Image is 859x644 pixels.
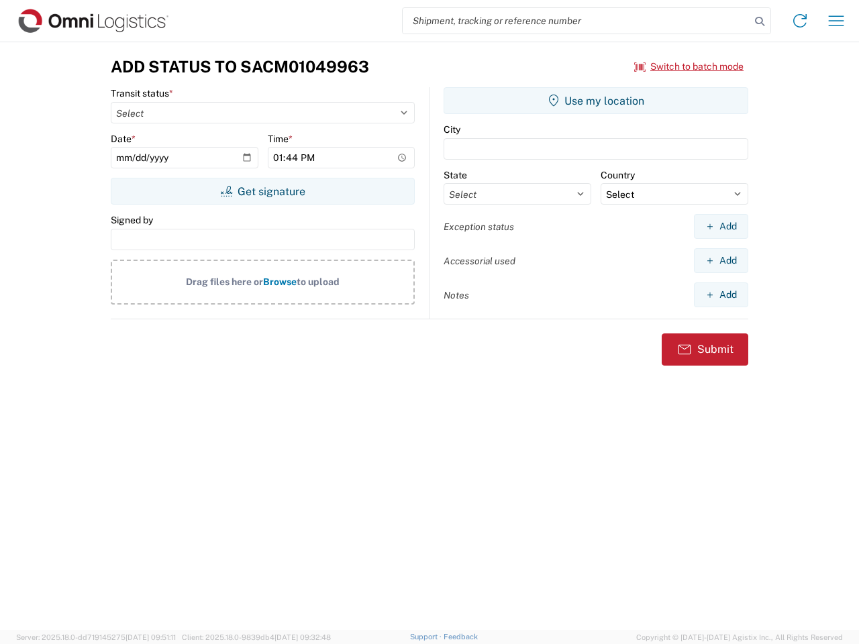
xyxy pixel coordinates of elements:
button: Get signature [111,178,415,205]
button: Use my location [444,87,748,114]
button: Switch to batch mode [634,56,744,78]
button: Add [694,282,748,307]
span: to upload [297,276,340,287]
label: Transit status [111,87,173,99]
input: Shipment, tracking or reference number [403,8,750,34]
label: Signed by [111,214,153,226]
span: Drag files here or [186,276,263,287]
h3: Add Status to SACM01049963 [111,57,369,76]
span: Client: 2025.18.0-9839db4 [182,633,331,641]
span: [DATE] 09:32:48 [274,633,331,641]
span: Server: 2025.18.0-dd719145275 [16,633,176,641]
label: Accessorial used [444,255,515,267]
button: Add [694,214,748,239]
button: Add [694,248,748,273]
label: City [444,123,460,136]
span: Browse [263,276,297,287]
span: Copyright © [DATE]-[DATE] Agistix Inc., All Rights Reserved [636,631,843,643]
label: Exception status [444,221,514,233]
label: Country [601,169,635,181]
span: [DATE] 09:51:11 [125,633,176,641]
a: Feedback [444,633,478,641]
button: Submit [662,333,748,366]
label: Notes [444,289,469,301]
label: Date [111,133,136,145]
label: State [444,169,467,181]
a: Support [410,633,444,641]
label: Time [268,133,293,145]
